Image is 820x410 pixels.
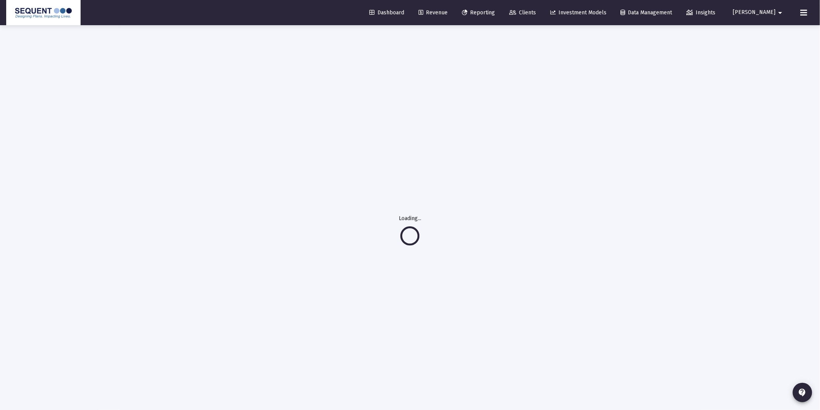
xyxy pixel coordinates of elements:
[621,9,672,16] span: Data Management
[733,9,776,16] span: [PERSON_NAME]
[680,5,722,21] a: Insights
[12,5,75,21] img: Dashboard
[503,5,542,21] a: Clients
[419,9,448,16] span: Revenue
[369,9,404,16] span: Dashboard
[509,9,536,16] span: Clients
[412,5,454,21] a: Revenue
[615,5,679,21] a: Data Management
[798,388,807,397] mat-icon: contact_support
[462,9,495,16] span: Reporting
[776,5,785,21] mat-icon: arrow_drop_down
[544,5,613,21] a: Investment Models
[550,9,606,16] span: Investment Models
[456,5,501,21] a: Reporting
[363,5,410,21] a: Dashboard
[724,5,794,20] button: [PERSON_NAME]
[687,9,716,16] span: Insights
